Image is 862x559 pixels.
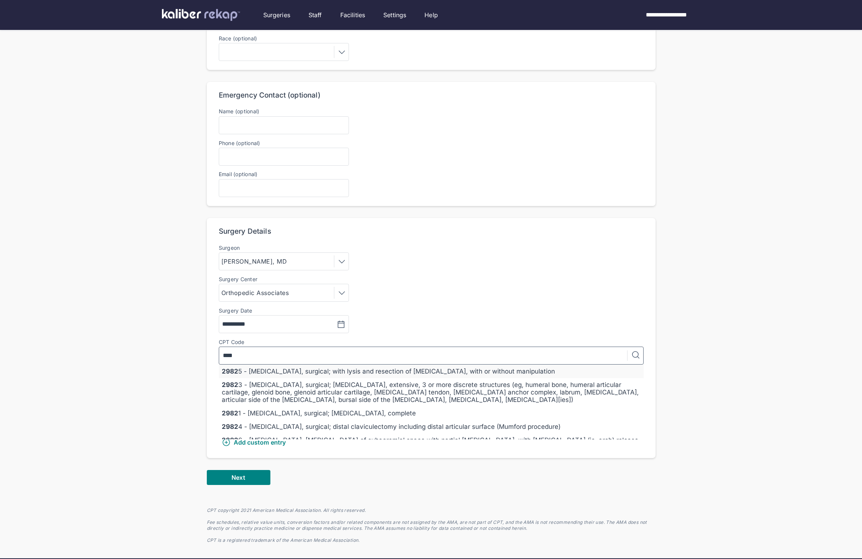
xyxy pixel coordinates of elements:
span: 2982 [222,409,238,417]
span: 2982 [222,368,238,375]
div: 4 - [MEDICAL_DATA], surgical; distal claviculectomy including distal articular surface (Mumford p... [222,423,641,430]
a: Staff [309,10,322,19]
div: 6 - [MEDICAL_DATA], [MEDICAL_DATA] of subacromial space with partial [MEDICAL_DATA], with [MEDICA... [222,436,641,451]
div: Surgery Details [219,227,271,236]
div: [PERSON_NAME], MD [221,257,289,266]
label: Race (optional) [219,36,349,42]
button: Next [207,470,270,485]
span: 2982 [222,436,238,444]
label: Surgeon [219,245,349,251]
a: Help [424,10,438,19]
div: Orthopedic Associates [221,288,291,297]
label: Email (optional) [219,171,258,177]
div: 3 - [MEDICAL_DATA], surgical; [MEDICAL_DATA], extensive, 3 or more discrete structures (eg, humer... [222,381,641,403]
div: CPT Code [219,339,644,345]
div: 1 - [MEDICAL_DATA], surgical; [MEDICAL_DATA], complete [222,409,641,417]
div: Add custom entry [222,438,286,447]
span: Next [231,474,245,481]
img: kaliber labs logo [162,9,240,21]
label: Phone (optional) [219,140,644,146]
div: 5 - [MEDICAL_DATA], surgical; with lysis and resection of [MEDICAL_DATA], with or without manipul... [222,368,641,375]
label: Name (optional) [219,108,260,114]
a: Facilities [340,10,365,19]
label: Surgery Center [219,276,349,282]
a: Settings [383,10,406,19]
div: Fee schedules, relative value units, conversion factors and/or related components are not assigne... [207,519,656,531]
input: MM/DD/YYYY [222,320,279,329]
div: Surgery Date [219,308,252,314]
div: Emergency Contact (optional) [219,91,320,100]
div: CPT is a registered trademark of the American Medical Association. [207,537,656,543]
span: 2982 [222,423,238,430]
a: Surgeries [263,10,290,19]
div: CPT copyright 2021 American Medical Association. All rights reserved. [207,507,656,513]
span: 2982 [222,381,238,388]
